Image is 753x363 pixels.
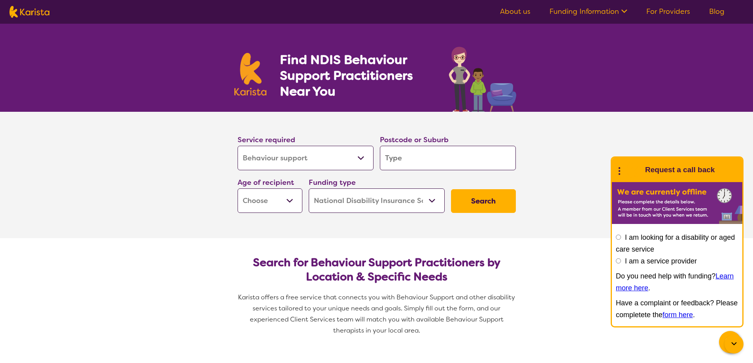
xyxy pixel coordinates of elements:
[9,6,49,18] img: Karista logo
[380,135,449,145] label: Postcode or Suburb
[380,146,516,170] input: Type
[234,53,267,96] img: Karista logo
[451,189,516,213] button: Search
[612,182,742,224] img: Karista offline chat form to request call back
[244,256,510,284] h2: Search for Behaviour Support Practitioners by Location & Specific Needs
[719,331,741,353] button: Channel Menu
[616,270,738,294] p: Do you need help with funding? .
[234,292,519,336] p: Karista offers a free service that connects you with Behaviour Support and other disability servi...
[549,7,627,16] a: Funding Information
[447,43,519,112] img: behaviour-support
[309,178,356,187] label: Funding type
[238,135,295,145] label: Service required
[646,7,690,16] a: For Providers
[616,297,738,321] p: Have a complaint or feedback? Please completete the .
[238,178,294,187] label: Age of recipient
[625,162,640,178] img: Karista
[645,164,715,176] h1: Request a call back
[625,257,697,265] label: I am a service provider
[662,311,693,319] a: form here
[709,7,725,16] a: Blog
[616,233,735,253] label: I am looking for a disability or aged care service
[500,7,530,16] a: About us
[280,52,433,99] h1: Find NDIS Behaviour Support Practitioners Near You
